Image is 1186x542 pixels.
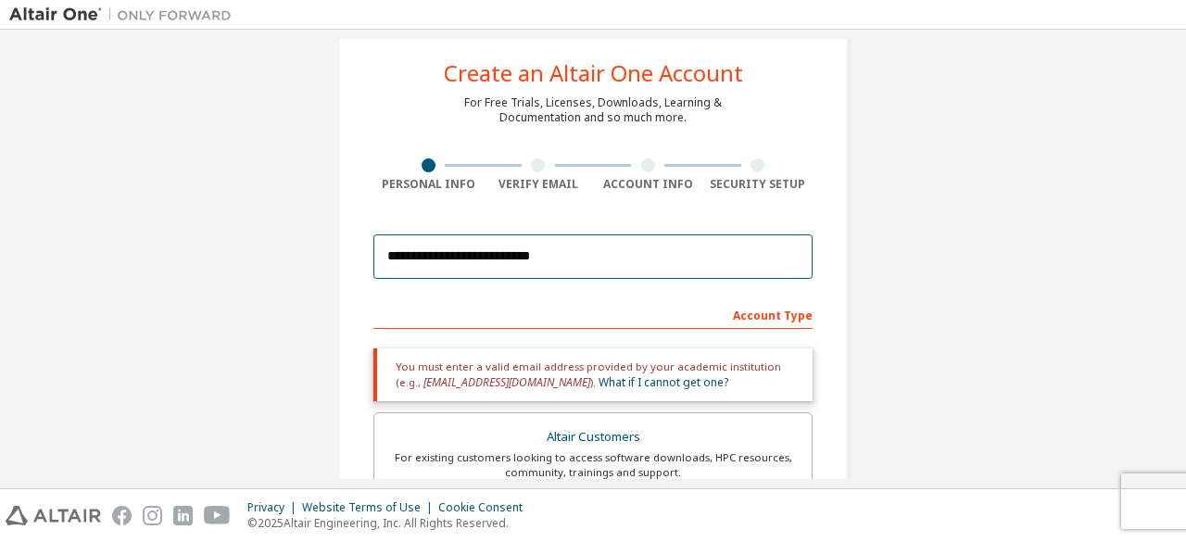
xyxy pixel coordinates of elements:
img: linkedin.svg [173,506,193,525]
div: For existing customers looking to access software downloads, HPC resources, community, trainings ... [385,450,801,480]
p: © 2025 Altair Engineering, Inc. All Rights Reserved. [247,515,534,531]
div: Personal Info [373,177,484,192]
div: Cookie Consent [438,500,534,515]
div: Altair Customers [385,424,801,450]
div: Account Info [593,177,703,192]
div: Account Type [373,299,813,329]
div: Security Setup [703,177,814,192]
div: Privacy [247,500,302,515]
img: instagram.svg [143,506,162,525]
img: youtube.svg [204,506,231,525]
span: [EMAIL_ADDRESS][DOMAIN_NAME] [423,374,590,390]
img: altair_logo.svg [6,506,101,525]
div: Verify Email [484,177,594,192]
div: For Free Trials, Licenses, Downloads, Learning & Documentation and so much more. [464,95,722,125]
div: Create an Altair One Account [444,62,743,84]
img: Altair One [9,6,241,24]
div: You must enter a valid email address provided by your academic institution (e.g., ). [373,348,813,401]
div: Website Terms of Use [302,500,438,515]
a: What if I cannot get one? [599,374,728,390]
img: facebook.svg [112,506,132,525]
